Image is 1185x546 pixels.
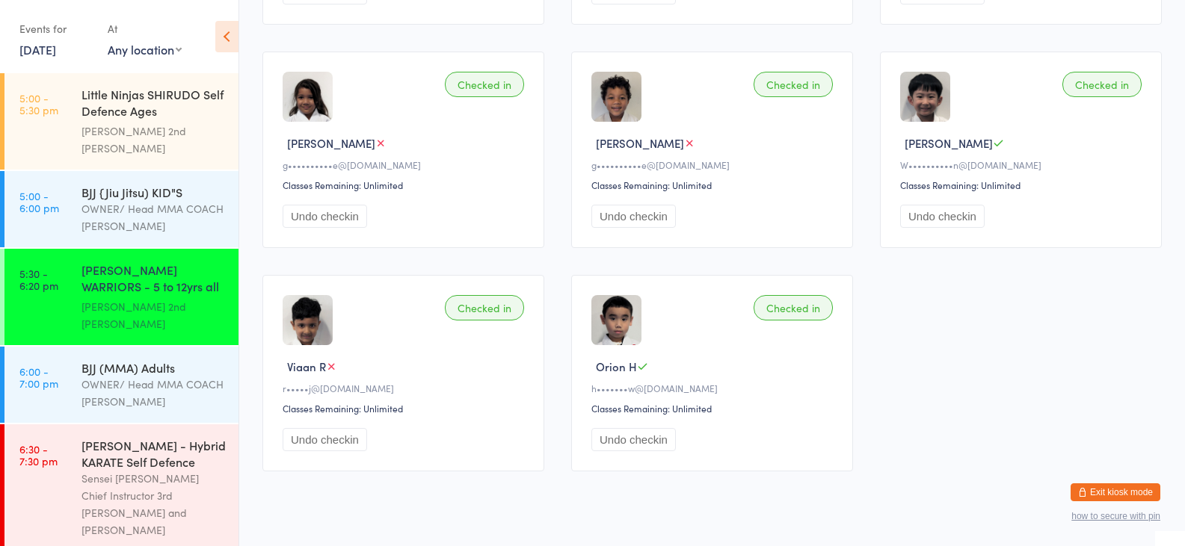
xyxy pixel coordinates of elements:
[596,135,684,151] span: [PERSON_NAME]
[283,72,333,122] img: image1713252995.png
[19,365,58,389] time: 6:00 - 7:00 pm
[81,86,226,122] div: Little Ninjas SHIRUDO Self Defence Ages [DEMOGRAPHIC_DATA] yr...
[591,205,676,228] button: Undo checkin
[81,376,226,410] div: OWNER/ Head MMA COACH [PERSON_NAME]
[19,41,56,58] a: [DATE]
[283,382,529,394] div: r•••••j@[DOMAIN_NAME]
[283,428,367,451] button: Undo checkin
[283,179,529,191] div: Classes Remaining: Unlimited
[1062,72,1142,97] div: Checked in
[287,359,326,374] span: Viaan R
[754,295,833,320] div: Checked in
[754,72,833,97] div: Checked in
[19,443,58,467] time: 6:30 - 7:30 pm
[596,359,637,374] span: Orion H
[283,402,529,415] div: Classes Remaining: Unlimited
[900,158,1146,171] div: W••••••••••n@[DOMAIN_NAME]
[591,402,837,415] div: Classes Remaining: Unlimited
[81,261,226,298] div: [PERSON_NAME] WARRIORS - 5 to 12yrs all abi...
[905,135,993,151] span: [PERSON_NAME]
[445,72,524,97] div: Checked in
[1071,511,1160,521] button: how to secure with pin
[19,190,59,214] time: 5:00 - 6:00 pm
[591,158,837,171] div: g••••••••••e@[DOMAIN_NAME]
[81,470,226,539] div: Sensei [PERSON_NAME] Chief Instructor 3rd [PERSON_NAME] and [PERSON_NAME]
[900,72,950,122] img: image1678948579.png
[591,72,641,122] img: image1732171266.png
[591,382,837,394] div: h•••••••w@[DOMAIN_NAME]
[81,184,226,200] div: BJJ {Jiu Jitsu) KID"S
[19,16,93,41] div: Events for
[108,16,182,41] div: At
[283,158,529,171] div: g••••••••••e@[DOMAIN_NAME]
[19,92,58,116] time: 5:00 - 5:30 pm
[81,437,226,470] div: [PERSON_NAME] - Hybrid KARATE Self Defence
[81,200,226,235] div: OWNER/ Head MMA COACH [PERSON_NAME]
[19,267,58,291] time: 5:30 - 6:20 pm
[591,179,837,191] div: Classes Remaining: Unlimited
[283,205,367,228] button: Undo checkin
[4,171,238,247] a: 5:00 -6:00 pmBJJ {Jiu Jitsu) KID"SOWNER/ Head MMA COACH [PERSON_NAME]
[287,135,375,151] span: [PERSON_NAME]
[108,41,182,58] div: Any location
[4,73,238,170] a: 5:00 -5:30 pmLittle Ninjas SHIRUDO Self Defence Ages [DEMOGRAPHIC_DATA] yr...[PERSON_NAME] 2nd [P...
[900,179,1146,191] div: Classes Remaining: Unlimited
[81,122,226,157] div: [PERSON_NAME] 2nd [PERSON_NAME]
[283,295,333,345] img: image1705387376.png
[81,298,226,332] div: [PERSON_NAME] 2nd [PERSON_NAME]
[900,205,985,228] button: Undo checkin
[4,249,238,345] a: 5:30 -6:20 pm[PERSON_NAME] WARRIORS - 5 to 12yrs all abi...[PERSON_NAME] 2nd [PERSON_NAME]
[591,428,676,451] button: Undo checkin
[1071,483,1160,501] button: Exit kiosk mode
[591,295,641,345] img: image1724138950.png
[81,359,226,376] div: BJJ (MMA) Adults
[4,347,238,423] a: 6:00 -7:00 pmBJJ (MMA) AdultsOWNER/ Head MMA COACH [PERSON_NAME]
[445,295,524,320] div: Checked in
